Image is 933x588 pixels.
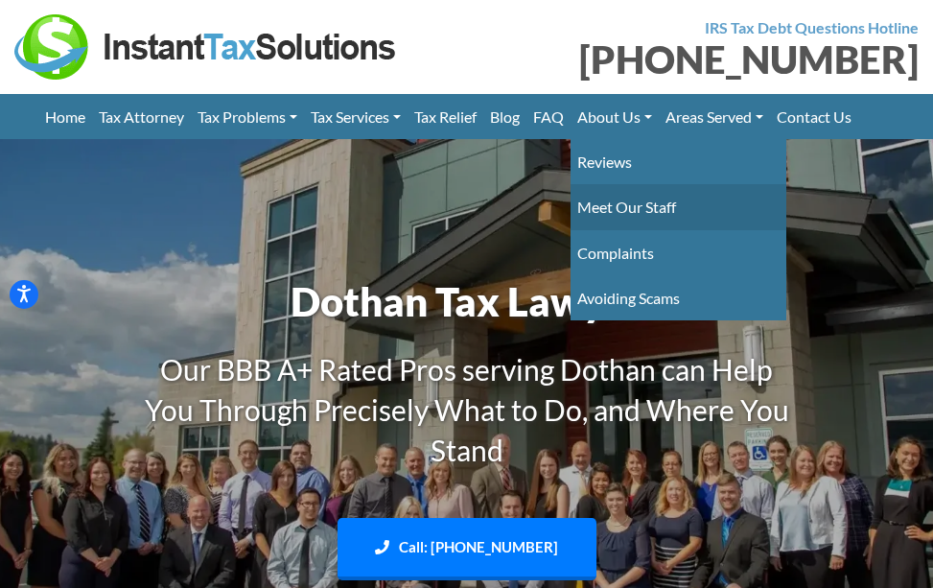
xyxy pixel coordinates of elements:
[571,139,786,184] a: Reviews
[571,184,786,229] a: Meet Our Staff
[136,349,798,470] h3: Our BBB A+ Rated Pros serving Dothan can Help You Through Precisely What to Do, and Where You Stand
[304,94,408,139] a: Tax Services
[92,94,191,139] a: Tax Attorney
[526,94,571,139] a: FAQ
[14,14,398,80] img: Instant Tax Solutions Logo
[571,275,786,320] a: Avoiding Scams
[770,94,858,139] a: Contact Us
[191,94,304,139] a: Tax Problems
[705,18,919,36] strong: IRS Tax Debt Questions Hotline
[408,94,483,139] a: Tax Relief
[14,35,398,54] a: Instant Tax Solutions Logo
[571,230,786,275] a: Complaints
[338,518,596,580] a: Call: [PHONE_NUMBER]
[136,273,798,330] h1: Dothan Tax Lawyer
[571,94,659,139] a: About Us
[659,94,770,139] a: Areas Served
[481,40,920,79] div: [PHONE_NUMBER]
[483,94,526,139] a: Blog
[38,94,92,139] a: Home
